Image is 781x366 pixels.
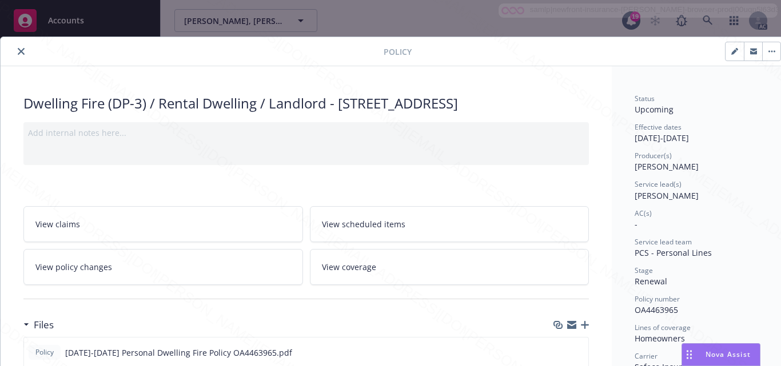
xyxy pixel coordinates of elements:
a: View claims [23,206,303,242]
span: Policy number [635,294,680,304]
span: OA4463965 [635,304,678,315]
span: Nova Assist [706,349,751,359]
span: Stage [635,266,653,275]
span: Policy [33,347,56,357]
div: Drag to move [682,344,696,365]
div: [DATE] - [DATE] [635,122,763,144]
a: View policy changes [23,249,303,285]
span: Service lead team [635,237,692,247]
span: [PERSON_NAME] [635,190,699,201]
span: [DATE]-[DATE] Personal Dwelling Fire Policy OA4463965.pdf [65,347,292,359]
span: Upcoming [635,104,674,115]
span: Service lead(s) [635,179,682,189]
span: View claims [35,218,80,230]
button: close [14,45,28,58]
span: Carrier [635,351,658,361]
button: download file [555,347,564,359]
span: View coverage [322,261,376,273]
h3: Files [34,317,54,332]
a: View coverage [310,249,589,285]
span: Renewal [635,276,667,287]
span: Policy [384,46,412,58]
a: View scheduled items [310,206,589,242]
button: preview file [573,347,584,359]
span: - [635,219,637,230]
span: PCS - Personal Lines [635,247,712,258]
div: Files [23,317,54,332]
div: Add internal notes here... [28,127,584,139]
span: View scheduled items [322,218,405,230]
span: Homeowners [635,333,685,344]
span: View policy changes [35,261,112,273]
div: Dwelling Fire (DP-3) / Rental Dwelling / Landlord - [STREET_ADDRESS] [23,94,589,113]
button: Nova Assist [682,343,760,366]
span: Status [635,94,655,103]
span: Producer(s) [635,151,672,160]
span: Effective dates [635,122,682,132]
span: AC(s) [635,208,652,218]
span: Lines of coverage [635,323,691,332]
span: [PERSON_NAME] [635,161,699,172]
